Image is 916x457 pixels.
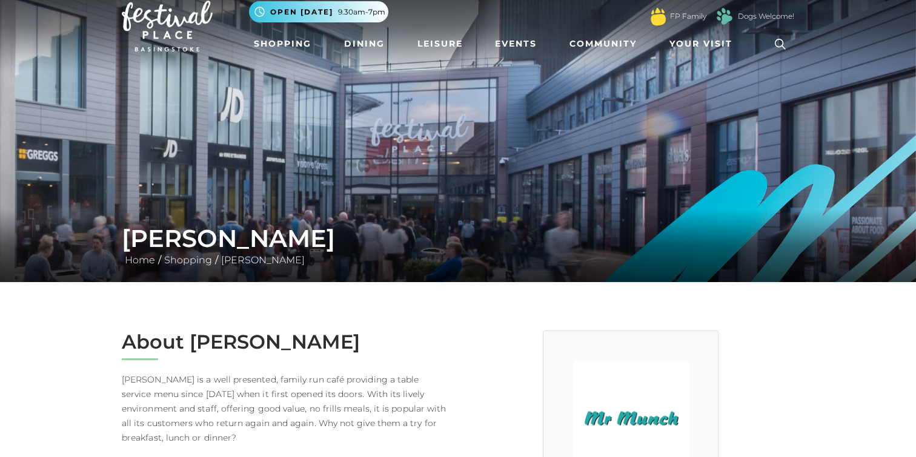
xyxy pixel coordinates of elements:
[270,7,333,18] span: Open [DATE]
[113,224,803,268] div: / /
[670,11,706,22] a: FP Family
[122,224,794,253] h1: [PERSON_NAME]
[122,372,449,445] p: [PERSON_NAME] is a well presented, family run café providing a table service menu since [DATE] wh...
[122,254,158,266] a: Home
[738,11,794,22] a: Dogs Welcome!
[249,1,388,22] button: Open [DATE] 9.30am-7pm
[669,38,732,50] span: Your Visit
[565,33,642,55] a: Community
[218,254,308,266] a: [PERSON_NAME]
[249,33,316,55] a: Shopping
[122,1,213,51] img: Festival Place Logo
[490,33,542,55] a: Events
[161,254,215,266] a: Shopping
[338,7,385,18] span: 9.30am-7pm
[339,33,390,55] a: Dining
[413,33,468,55] a: Leisure
[122,330,449,353] h2: About [PERSON_NAME]
[665,33,743,55] a: Your Visit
